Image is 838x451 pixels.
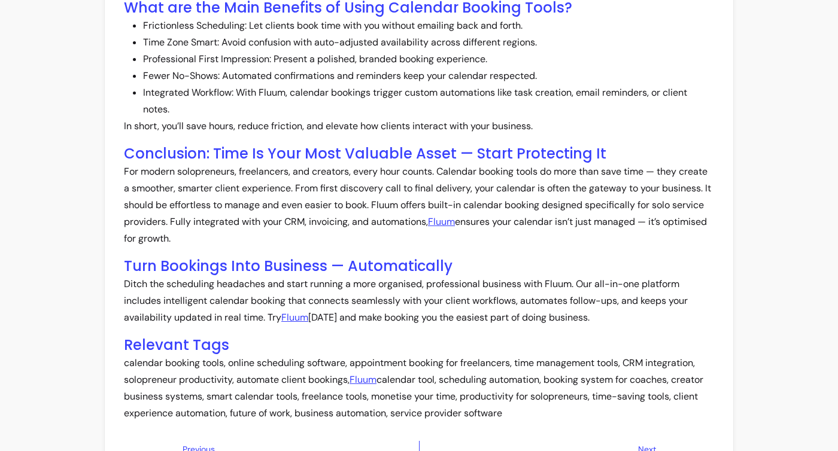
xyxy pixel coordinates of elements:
p: For modern solopreneurs, freelancers, and creators, every hour counts. Calendar booking tools do ... [124,163,714,247]
h2: Relevant Tags [124,336,714,355]
p: Ditch the scheduling headaches and start running a more organised, professional business with Flu... [124,276,714,326]
h2: Conclusion: Time Is Your Most Valuable Asset — Start Protecting It [124,144,714,163]
p: calendar booking tools, online scheduling software, appointment booking for freelancers, time man... [124,355,714,422]
a: Fluum [350,373,377,386]
li: Professional First Impression: Present a polished, branded booking experience. [143,51,714,68]
a: Fluum [281,311,308,324]
li: Time Zone Smart: Avoid confusion with auto-adjusted availability across different regions. [143,34,714,51]
a: Fluum [428,215,455,228]
li: Integrated Workflow: With Fluum, calendar bookings trigger custom automations like task creation,... [143,84,714,118]
p: In short, you’ll save hours, reduce friction, and elevate how clients interact with your business. [124,118,714,135]
li: Fewer No-Shows: Automated confirmations and reminders keep your calendar respected. [143,68,714,84]
h2: Turn Bookings Into Business — Automatically [124,257,714,276]
li: Frictionless Scheduling: Let clients book time with you without emailing back and forth. [143,17,714,34]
